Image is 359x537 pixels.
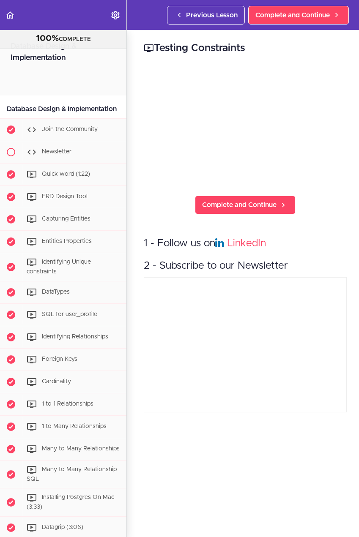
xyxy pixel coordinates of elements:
[248,6,349,25] a: Complete and Continue
[42,149,71,155] span: Newsletter
[42,238,92,244] span: Entities Properties
[42,334,108,340] span: Identifying Relationships
[42,446,120,452] span: Many to Many Relationships
[42,289,70,295] span: DataTypes
[42,194,88,199] span: ERD Design Tool
[36,34,59,43] span: 100%
[186,10,238,20] span: Previous Lesson
[195,196,296,214] a: Complete and Continue
[144,237,347,251] h3: 1 - Follow us on
[27,259,91,275] span: Identifying Unique constraints
[42,401,93,407] span: 1 to 1 Relationships
[255,10,330,20] span: Complete and Continue
[227,238,266,248] a: LinkedIn
[110,10,121,20] svg: Settings Menu
[5,10,15,20] svg: Back to course curriculum
[27,495,114,510] span: Installing Postgres On Mac (3:33)
[167,6,245,25] a: Previous Lesson
[144,41,347,55] h2: Testing Constraints
[42,423,107,429] span: 1 to Many Relationships
[27,466,117,482] span: Many to Many Relationship SQL
[42,379,71,384] span: Cardinality
[42,216,90,222] span: Capturing Entities
[42,356,77,362] span: Foreign Keys
[202,200,277,210] span: Complete and Continue
[144,259,347,273] h3: 2 - Subscribe to our Newsletter
[42,126,98,132] span: Join the Community
[42,171,90,177] span: Quick word (1:22)
[11,33,116,44] div: COMPLETE
[42,524,83,530] span: Datagrip (3:06)
[42,311,97,317] span: SQL for user_profile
